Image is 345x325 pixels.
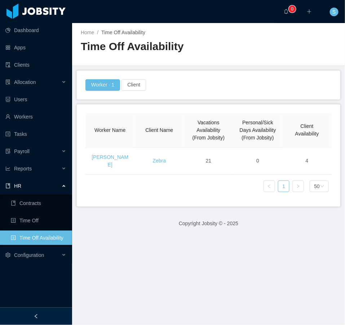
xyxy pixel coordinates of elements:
[101,30,145,35] span: Time Off Availability
[72,211,345,236] footer: Copyright Jobsity © - 2025
[14,183,21,189] span: HR
[282,148,332,175] td: 4
[278,181,289,192] li: 1
[296,184,300,188] i: icon: right
[5,110,66,124] a: icon: userWorkers
[14,79,36,85] span: Allocation
[5,58,66,72] a: icon: auditClients
[85,79,120,91] button: Worker · 1
[11,196,66,210] a: icon: bookContracts
[332,8,336,16] span: S
[5,166,10,171] i: icon: line-chart
[5,149,10,154] i: icon: file-protect
[94,127,125,133] span: Worker Name
[184,148,233,175] td: 21
[267,184,271,188] i: icon: left
[81,39,209,54] h2: Time Off Availability
[14,252,44,258] span: Configuration
[145,127,173,133] span: Client Name
[284,9,289,14] i: icon: bell
[5,23,66,37] a: icon: pie-chartDashboard
[153,158,166,164] a: Zebra
[97,30,98,35] span: /
[320,184,324,189] i: icon: down
[307,9,312,14] i: icon: plus
[14,148,30,154] span: Payroll
[5,80,10,85] i: icon: solution
[240,120,276,141] span: Personal/Sick Days Availability (From Jobsity)
[193,120,225,141] span: Vacations Availability (From Jobsity)
[11,213,66,228] a: icon: profileTime Off
[92,154,128,168] a: [PERSON_NAME]
[5,127,66,141] a: icon: profileTasks
[5,183,10,188] i: icon: book
[5,40,66,55] a: icon: appstoreApps
[14,166,32,172] span: Reports
[314,181,320,192] div: 50
[278,181,289,192] a: 1
[5,253,10,258] i: icon: setting
[295,123,319,137] span: Client Availability
[264,181,275,192] li: Previous Page
[81,30,94,35] a: Home
[5,92,66,107] a: icon: robotUsers
[121,79,146,91] button: Client
[289,5,296,13] sup: 0
[292,181,304,192] li: Next Page
[11,231,66,245] a: icon: profileTime Off Availability
[233,148,283,175] td: 0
